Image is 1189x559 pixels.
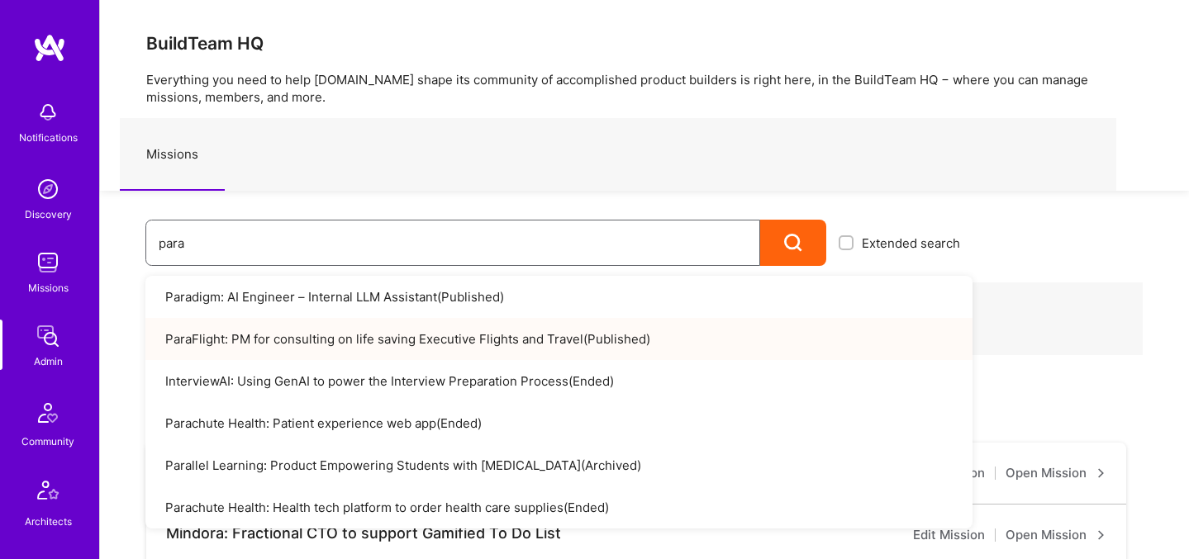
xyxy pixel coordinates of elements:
img: logo [33,33,66,63]
div: Mindora: Fractional CTO to support Gamified To Do List [166,524,561,542]
img: teamwork [31,246,64,279]
i: icon ArrowRight [1096,468,1106,478]
div: Discovery [25,206,72,223]
div: Missions [28,279,69,296]
i: icon Search [784,234,803,253]
img: Community [28,393,68,433]
a: Open Mission [1006,463,1106,483]
img: bell [31,96,64,129]
img: admin teamwork [31,320,64,353]
i: icon ArrowRight [1096,530,1106,540]
span: Extended search [862,234,960,252]
div: Community [21,433,74,450]
a: InterviewAI: Using GenAI to power the Interview Preparation Process(Ended) [145,360,973,402]
img: Architects [28,473,68,513]
a: Edit Mission [913,525,985,545]
a: Parachute Health: Health tech platform to order health care supplies(Ended) [145,486,973,528]
a: Parallel Learning: Product Empowering Students with [MEDICAL_DATA](Archived) [145,444,973,486]
a: Open Mission [1006,525,1106,545]
a: Paradigm: AI Engineer – Internal LLM Assistant(Published) [145,276,973,318]
a: Missions [120,119,225,191]
div: Notifications [19,129,78,146]
div: Admin [34,353,63,370]
h3: BuildTeam HQ [146,33,1143,54]
div: Architects [25,513,72,530]
img: discovery [31,173,64,206]
a: Parachute Health: Patient experience web app(Ended) [145,402,973,444]
input: What type of mission are you looking for? [159,222,747,264]
p: Everything you need to help [DOMAIN_NAME] shape its community of accomplished product builders is... [146,71,1143,106]
a: ParaFlight: PM for consulting on life saving Executive Flights and Travel(Published) [145,318,973,360]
